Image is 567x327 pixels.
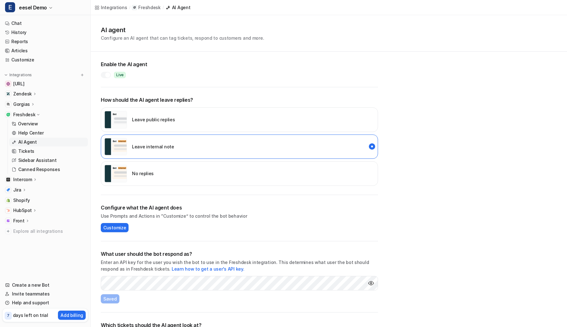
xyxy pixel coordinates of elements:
[138,4,160,11] p: Freshdesk
[9,119,88,128] a: Overview
[13,218,25,224] p: Front
[6,219,10,223] img: Front
[9,138,88,146] a: AI Agent
[18,157,56,163] p: Sidebar Assistant
[7,313,9,318] p: 7
[18,148,34,154] p: Tickets
[101,107,378,132] div: external_reply
[13,312,48,318] p: days left on trial
[9,156,88,165] a: Sidebar Assistant
[80,73,84,77] img: menu_add.svg
[9,72,32,77] p: Integrations
[3,72,34,78] button: Integrations
[101,213,378,219] p: Use Prompts and Actions in “Customize” to control the bot behavior
[101,259,378,272] p: Enter an API key for the user you wish the bot to use in the Freshdesk integration. This determin...
[13,207,32,214] p: HubSpot
[3,290,88,298] a: Invite teammates
[3,79,88,88] a: docs.eesel.ai[URL]
[3,55,88,64] a: Customize
[101,223,129,232] button: Customize
[101,250,378,258] h2: What user should the bot respond as?
[101,294,119,303] button: Saved
[368,280,374,286] img: Show
[60,312,83,318] p: Add billing
[101,96,378,104] p: How should the AI agent leave replies?
[104,165,127,182] img: user
[3,46,88,55] a: Articles
[103,224,126,231] span: Customize
[6,82,10,86] img: docs.eesel.ai
[19,3,47,12] span: eesel Demo
[101,204,378,211] h2: Configure what the AI agent does
[13,112,35,118] p: Freshdesk
[18,130,44,136] p: Help Center
[13,187,21,193] p: Jira
[114,72,126,78] span: Live
[5,228,11,234] img: explore all integrations
[6,188,10,192] img: Jira
[132,143,174,150] p: Leave internal note
[104,138,127,156] img: user
[9,147,88,156] a: Tickets
[5,2,15,12] span: E
[6,198,10,202] img: Shopify
[132,4,160,11] a: Freshdesk
[18,166,60,173] p: Canned Responses
[3,37,88,46] a: Reports
[6,102,10,106] img: Gorgias
[94,4,127,11] a: Integrations
[163,5,164,10] span: /
[368,280,374,286] button: Show API key
[9,129,88,137] a: Help Center
[101,60,378,68] h2: Enable the AI agent
[3,298,88,307] a: Help and support
[58,311,86,320] button: Add billing
[172,266,244,272] a: Learn how to get a user's API key.
[13,226,85,236] span: Explore all integrations
[4,73,8,77] img: expand menu
[101,25,264,35] h1: AI agent
[18,139,37,145] p: AI Agent
[13,197,30,204] span: Shopify
[101,35,264,41] p: Configure an AI agent that can tag tickets, respond to customers and more.
[6,178,10,181] img: Intercom
[103,295,117,302] span: Saved
[104,111,127,129] img: user
[3,196,88,205] a: ShopifyShopify
[13,81,25,87] span: [URL]
[13,91,32,97] p: Zendesk
[3,281,88,290] a: Create a new Bot
[13,101,30,107] p: Gorgias
[129,5,130,10] span: /
[3,28,88,37] a: History
[6,92,10,96] img: Zendesk
[3,227,88,236] a: Explore all integrations
[101,135,378,159] div: internal_reply
[3,19,88,28] a: Chat
[6,113,10,117] img: Freshdesk
[13,176,32,183] p: Intercom
[6,209,10,212] img: HubSpot
[18,121,38,127] p: Overview
[101,161,378,186] div: disabled
[9,165,88,174] a: Canned Responses
[101,4,127,11] div: Integrations
[172,4,191,11] div: AI Agent
[132,116,175,123] p: Leave public replies
[166,4,191,11] a: AI Agent
[132,170,154,177] p: No replies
